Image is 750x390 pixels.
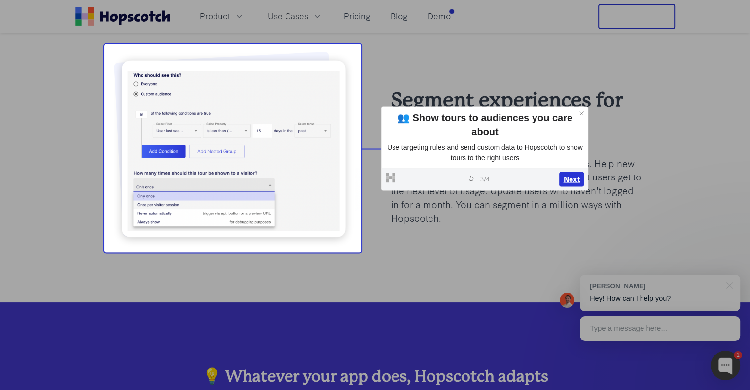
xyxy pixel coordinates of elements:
span: 3 / 4 [480,174,490,183]
h2: Segment experiences for users [391,86,643,140]
button: Free Trial [598,4,675,29]
a: Demo [424,8,455,24]
button: Product [194,8,250,24]
a: Pricing [340,8,375,24]
img: targeting customers with hopscotch onboarding flows [107,47,359,251]
img: Mark Spera [560,293,574,308]
a: Blog [387,8,412,24]
span: Product [200,10,230,22]
button: Use Cases [262,8,328,24]
div: Type a message here... [580,316,740,341]
span: Use Cases [268,10,308,22]
p: Hey! How can I help you? [590,293,730,304]
div: [PERSON_NAME] [590,282,720,291]
a: Home [75,7,170,26]
h3: 💡 Whatever your app does, Hopscotch adapts [202,365,549,387]
div: 1 [734,351,742,359]
div: 👥 Show tours to audiences you care about [386,111,584,139]
button: Next [559,172,584,186]
p: Use targeting rules and send custom data to Hopscotch to show tours to the right users [386,142,584,164]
